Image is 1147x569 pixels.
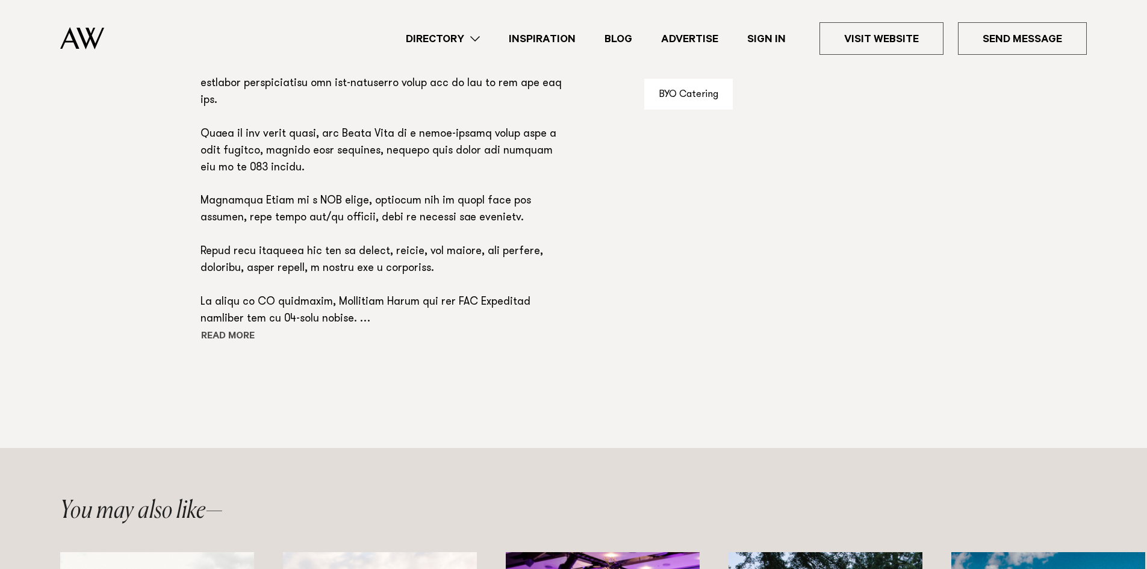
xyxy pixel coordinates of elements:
a: Advertise [647,31,733,47]
a: Inspiration [494,31,590,47]
a: Send Message [958,22,1087,55]
a: Sign In [733,31,800,47]
div: BYO Catering [644,79,733,110]
a: Directory [391,31,494,47]
h2: You may also like [60,499,223,523]
img: Auckland Weddings Logo [60,27,104,49]
a: Blog [590,31,647,47]
a: Visit Website [819,22,943,55]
